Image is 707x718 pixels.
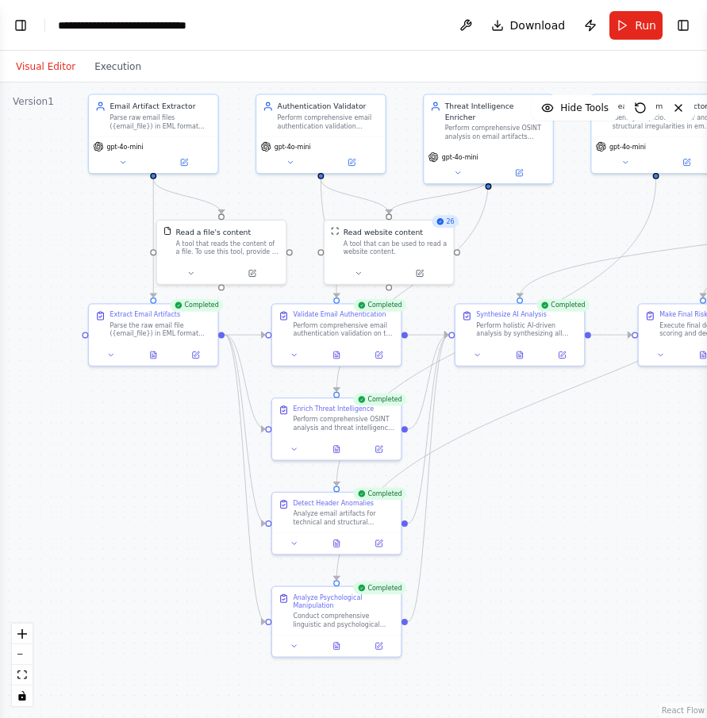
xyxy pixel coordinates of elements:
[408,329,448,528] g: Edge from 6a028b7e-d3af-4e01-9e0e-32b9736e7d6f to 8c891a96-2141-4b90-b7c1-b47221f10b0e
[344,227,423,237] div: Read website content
[408,329,448,340] g: Edge from d4635e50-5f26-414e-bd89-afea6bbeebe3 to 8c891a96-2141-4b90-b7c1-b47221f10b0e
[353,582,406,594] div: Completed
[176,227,251,237] div: Read a file's content
[423,94,554,184] div: Threat Intelligence EnricherPerform comprehensive OSINT analysis on email artifacts including WHO...
[353,299,406,312] div: Completed
[498,349,542,362] button: View output
[293,509,394,526] div: Analyze email artifacts for technical and structural anomalies that indicate spoofing or manipula...
[361,443,397,455] button: Open in side panel
[88,303,219,367] div: CompletedExtract Email ArtifactsParse the raw email file ({email_file}) in EML format and extract...
[609,11,663,40] button: Run
[485,11,572,40] button: Download
[163,227,172,236] img: FileReadTool
[178,349,213,362] button: Open in side panel
[278,113,379,130] div: Perform comprehensive email authentication validation including SPF, DKIM, and DMARC analysis for...
[58,17,222,33] nav: breadcrumb
[293,321,394,338] div: Perform comprehensive email authentication validation on the extracted email artifacts. Analyze S...
[110,310,180,319] div: Extract Email Artifacts
[314,537,359,550] button: View output
[316,179,394,214] g: Edge from 89d1a8b0-ca6a-4233-b07a-6a8020969424 to 46b91765-aba0-480c-aa0d-44e752f5c736
[110,113,211,130] div: Parse raw email files ({email_file}) in EML format and extract all forensic artifacts including M...
[6,57,85,76] button: Visual Editor
[110,321,211,338] div: Parse the raw email file ({email_file}) in EML format and extract all critical forensic artifacts...
[293,405,374,413] div: Enrich Threat Intelligence
[271,397,402,461] div: CompletedEnrich Threat IntelligencePerform comprehensive OSINT analysis and threat intelligence e...
[225,329,265,627] g: Edge from 48de825b-1f92-4e6c-9a43-bc5b931a9584 to 27046c2a-57b3-4524-8129-81d4caab2c85
[560,102,609,114] span: Hide Tools
[12,624,33,706] div: React Flow controls
[408,329,448,627] g: Edge from 27046c2a-57b3-4524-8129-81d4caab2c85 to 8c891a96-2141-4b90-b7c1-b47221f10b0e
[609,143,646,152] span: gpt-4o-mini
[331,227,340,236] img: ScrapeWebsiteTool
[293,593,394,610] div: Analyze Psychological Manipulation
[12,624,33,644] button: zoom in
[12,644,33,665] button: zoom out
[322,156,382,169] button: Open in side panel
[271,303,402,367] div: CompletedValidate Email AuthenticationPerform comprehensive email authentication validation on th...
[12,665,33,685] button: fit view
[222,267,282,280] button: Open in side panel
[361,639,397,652] button: Open in side panel
[447,217,455,226] span: 26
[148,179,159,298] g: Edge from cc6b7d1d-c983-4f6e-8258-6d69f08f1ad8 to 48de825b-1f92-4e6c-9a43-bc5b931a9584
[353,394,406,406] div: Completed
[131,349,175,362] button: View output
[293,499,373,508] div: Detect Header Anomalies
[510,17,566,33] span: Download
[332,179,662,486] g: Edge from 0dbc1093-748a-42a8-be88-d42a34ad2cc9 to 6a028b7e-d3af-4e01-9e0e-32b9736e7d6f
[107,143,144,152] span: gpt-4o-mini
[85,57,151,76] button: Execution
[293,415,394,432] div: Perform comprehensive OSINT analysis and threat intelligence enrichment on email artifacts. Condu...
[361,349,397,362] button: Open in side panel
[155,156,214,169] button: Open in side panel
[332,179,494,392] g: Edge from 63906c5c-0b9f-42ef-8308-d6669ac6cd9b to ed11cd28-51bc-4379-a29f-6a78bb3ec6c8
[278,102,379,112] div: Authentication Validator
[293,310,386,319] div: Validate Email Authentication
[293,612,394,628] div: Conduct comprehensive linguistic and psychological analysis of the email content to identify soci...
[442,153,478,162] span: gpt-4o-mini
[384,179,494,214] g: Edge from 63906c5c-0b9f-42ef-8308-d6669ac6cd9b to 46b91765-aba0-480c-aa0d-44e752f5c736
[271,586,402,657] div: CompletedAnalyze Psychological ManipulationConduct comprehensive linguistic and psychological ana...
[532,95,618,121] button: Hide Tools
[672,14,694,36] button: Show right sidebar
[13,95,54,108] div: Version 1
[170,299,223,312] div: Completed
[445,125,547,141] div: Perform comprehensive OSINT analysis on email artifacts including WHOIS/DNS lookups for domain in...
[455,303,586,367] div: CompletedSynthesize AI AnalysisPerform holistic AI-driven analysis by synthesizing all evidence f...
[490,167,549,179] button: Open in side panel
[536,299,590,312] div: Completed
[591,329,632,340] g: Edge from 8c891a96-2141-4b90-b7c1-b47221f10b0e to 18502e04-e666-4b29-9000-0ed1a5175514
[408,329,448,434] g: Edge from ed11cd28-51bc-4379-a29f-6a78bb3ec6c8 to 8c891a96-2141-4b90-b7c1-b47221f10b0e
[314,639,359,652] button: View output
[275,143,311,152] span: gpt-4o-mini
[314,443,359,455] button: View output
[256,94,386,174] div: Authentication ValidatorPerform comprehensive email authentication validation including SPF, DKIM...
[148,179,227,214] g: Edge from cc6b7d1d-c983-4f6e-8258-6d69f08f1ad8 to 491ef7c7-b874-4d9e-a867-193901ecca24
[445,102,547,122] div: Threat Intelligence Enricher
[344,240,448,256] div: A tool that can be used to read a website content.
[271,492,402,555] div: CompletedDetect Header AnomaliesAnalyze email artifacts for technical and structural anomalies th...
[10,14,32,36] button: Show left sidebar
[324,220,455,285] div: 26ScrapeWebsiteToolRead website contentA tool that can be used to read a website content.
[635,17,656,33] span: Run
[361,537,397,550] button: Open in side panel
[353,487,406,500] div: Completed
[314,349,359,362] button: View output
[544,349,580,362] button: Open in side panel
[110,102,211,112] div: Email Artifact Extractor
[156,220,287,285] div: FileReadToolRead a file's contentA tool that reads the content of a file. To use this tool, provi...
[316,179,342,298] g: Edge from 89d1a8b0-ca6a-4233-b07a-6a8020969424 to d4635e50-5f26-414e-bd89-afea6bbeebe3
[476,321,578,338] div: Perform holistic AI-driven analysis by synthesizing all evidence from upstream agents including a...
[662,706,705,715] a: React Flow attribution
[476,310,546,319] div: Synthesize AI Analysis
[390,267,449,280] button: Open in side panel
[225,329,265,340] g: Edge from 48de825b-1f92-4e6c-9a43-bc5b931a9584 to d4635e50-5f26-414e-bd89-afea6bbeebe3
[12,685,33,706] button: toggle interactivity
[176,240,280,256] div: A tool that reads the content of a file. To use this tool, provide a 'file_path' parameter with t...
[225,329,265,434] g: Edge from 48de825b-1f92-4e6c-9a43-bc5b931a9584 to ed11cd28-51bc-4379-a29f-6a78bb3ec6c8
[88,94,219,174] div: Email Artifact ExtractorParse raw email files ({email_file}) in EML format and extract all forens...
